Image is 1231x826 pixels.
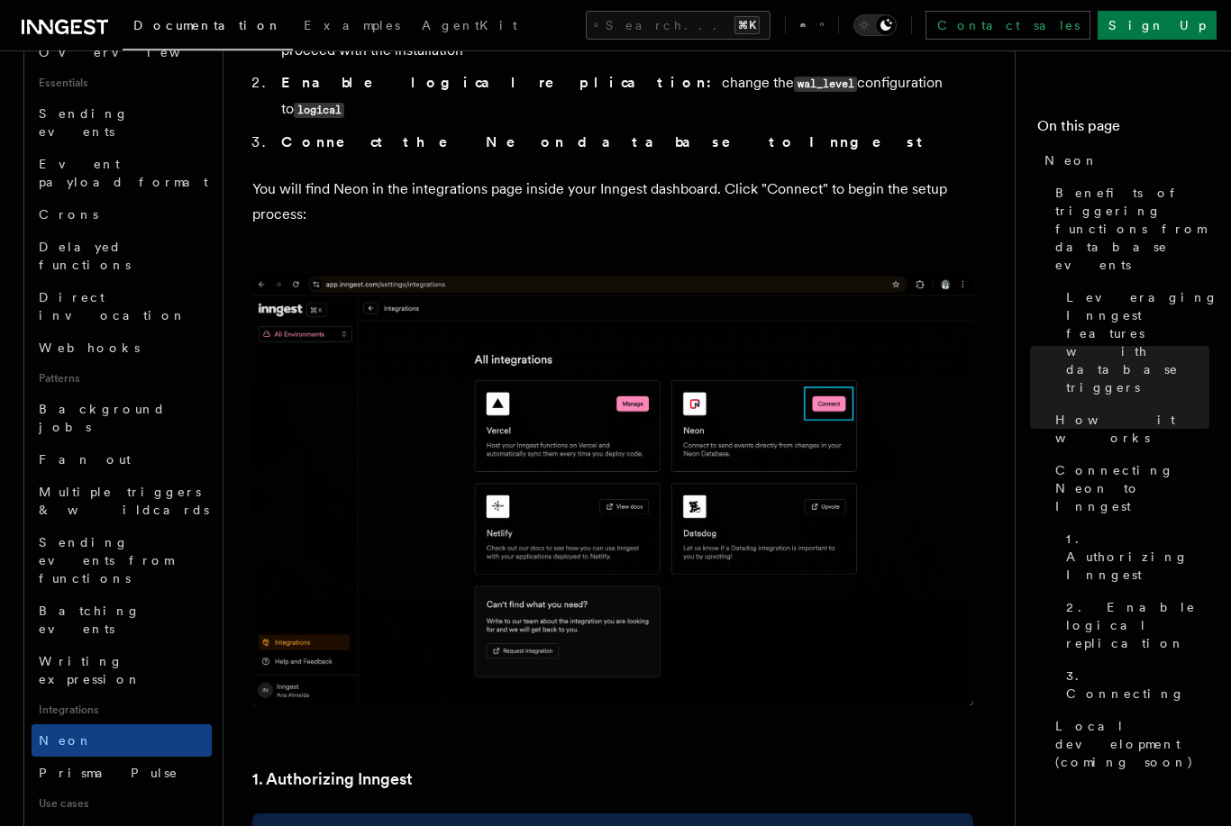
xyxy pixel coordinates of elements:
[1066,530,1209,584] span: 1. Authorizing Inngest
[39,402,166,434] span: Background jobs
[1048,710,1209,778] a: Local development (coming soon)
[1037,144,1209,177] a: Neon
[39,654,141,686] span: Writing expression
[39,106,129,139] span: Sending events
[1066,598,1209,652] span: 2. Enable logical replication
[1098,11,1217,40] a: Sign Up
[586,11,771,40] button: Search...⌘K
[39,535,173,585] span: Sending events from functions
[32,695,212,724] span: Integrations
[32,148,212,198] a: Event payload format
[794,77,857,92] code: wal_level
[422,18,517,32] span: AgentKit
[32,645,212,695] a: Writing expression
[32,364,212,393] span: Patterns
[1059,591,1209,659] a: 2. Enable logical replication
[734,16,760,34] kbd: ⌘K
[1059,659,1209,710] a: 3. Connecting
[411,5,528,49] a: AgentKit
[39,45,224,59] span: Overview
[853,14,897,36] button: Toggle dark mode
[39,157,208,189] span: Event payload format
[304,18,400,32] span: Examples
[32,281,212,331] a: Direct invocation
[39,604,141,636] span: Batching events
[1066,288,1218,396] span: Leveraging Inngest features with database triggers
[123,5,293,50] a: Documentation
[32,526,212,595] a: Sending events from functions
[252,274,973,705] img: Neon integration card inside the Inngest integrations page
[1055,461,1209,515] span: Connecting Neon to Inngest
[133,18,282,32] span: Documentation
[39,485,209,517] span: Multiple triggers & wildcards
[32,757,212,789] a: Prisma Pulse
[281,74,722,91] strong: Enable logical replication:
[252,767,413,792] a: 1. Authorizing Inngest
[39,290,187,322] span: Direct invocation
[39,340,140,355] span: Webhooks
[1044,151,1099,169] span: Neon
[32,476,212,526] a: Multiple triggers & wildcards
[1055,411,1209,447] span: How it works
[1037,115,1209,144] h4: On this page
[32,331,212,364] a: Webhooks
[32,724,212,757] a: Neon
[1066,667,1209,703] span: 3. Connecting
[1048,404,1209,454] a: How it works
[281,133,930,150] strong: Connect the Neon database to Inngest
[39,766,178,780] span: Prisma Pulse
[294,103,344,118] code: logical
[32,393,212,443] a: Background jobs
[32,97,212,148] a: Sending events
[1055,717,1209,771] span: Local development (coming soon)
[32,443,212,476] a: Fan out
[39,733,93,748] span: Neon
[39,207,98,222] span: Crons
[32,68,212,97] span: Essentials
[1059,522,1209,591] a: 1. Authorizing Inngest
[1055,184,1209,274] span: Benefits of triggering functions from database events
[252,177,973,227] p: You will find Neon in the integrations page inside your Inngest dashboard. Click "Connect" to beg...
[32,231,212,281] a: Delayed functions
[32,789,212,818] span: Use cases
[32,595,212,645] a: Batching events
[39,240,131,272] span: Delayed functions
[926,11,1090,40] a: Contact sales
[32,36,212,68] a: Overview
[1048,454,1209,522] a: Connecting Neon to Inngest
[1048,177,1209,281] a: Benefits of triggering functions from database events
[276,70,973,123] li: change the configuration to
[39,452,131,467] span: Fan out
[32,198,212,231] a: Crons
[1059,281,1209,404] a: Leveraging Inngest features with database triggers
[293,5,411,49] a: Examples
